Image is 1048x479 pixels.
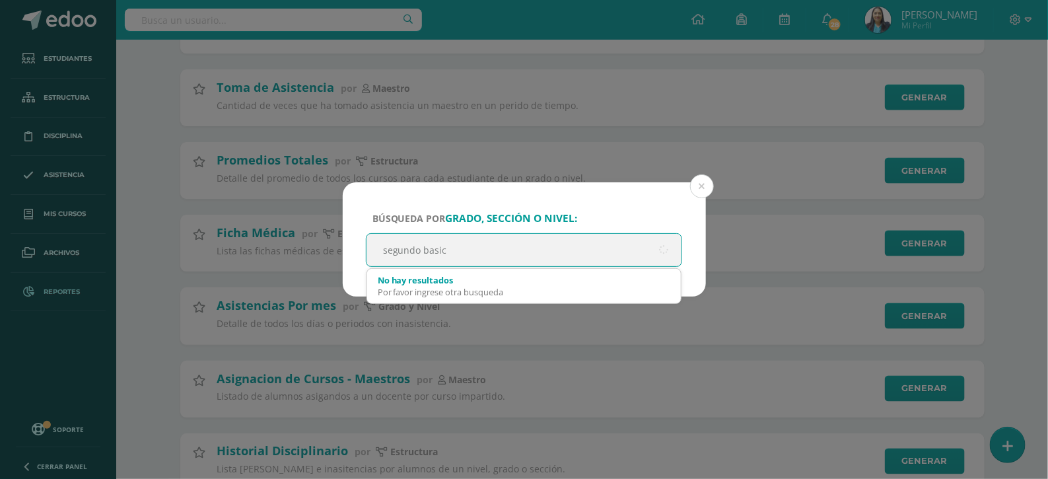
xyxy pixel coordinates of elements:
div: No hay resultados [378,274,671,286]
strong: grado, sección o nivel: [446,211,578,225]
input: ej. Primero primaria, etc. [367,234,682,266]
button: Close (Esc) [690,174,714,198]
div: Por favor ingrese otra busqueda [378,286,671,298]
span: Búsqueda por [372,212,578,225]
